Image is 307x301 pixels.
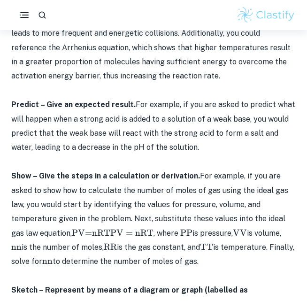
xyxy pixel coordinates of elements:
[180,228,186,238] mi: P
[97,228,104,238] mi: R
[110,242,117,252] annotation: R
[92,228,97,238] mi: n
[186,228,192,238] annotation: P
[240,228,247,238] annotation: V
[16,242,22,252] annotation: n
[47,256,53,266] annotation: n
[11,100,136,109] strong: Predict – Give an expected result.
[110,228,153,238] annotation: PV = nRT
[233,228,240,238] mi: V
[200,242,207,252] mi: T
[236,6,296,24] img: Clastify logo
[104,242,110,252] mi: R
[11,169,296,269] p: For example, if you are asked to show how to calculate the number of moles of gas using the ideal...
[72,228,78,238] mi: P
[104,228,110,238] mi: T
[42,256,47,266] mi: n
[85,228,92,238] mo: =
[207,242,213,252] annotation: T
[78,228,85,238] mi: V
[11,98,296,155] p: For example, if you are asked to predict what will happen when a strong acid is added to a soluti...
[11,242,16,252] mi: n
[11,171,200,180] strong: Show – Give the steps in a calculation or derivation.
